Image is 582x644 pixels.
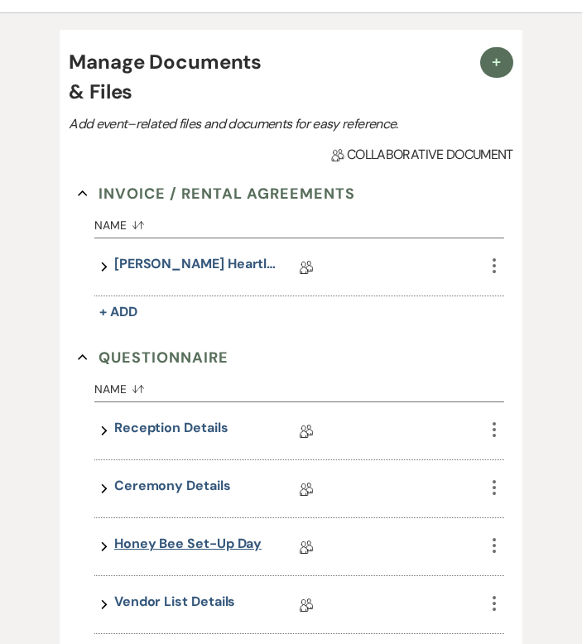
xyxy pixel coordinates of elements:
button: expand [94,254,114,280]
a: Ceremony Details [114,476,231,502]
a: Honey Bee Set-Up Day [114,534,262,560]
button: expand [94,592,114,618]
button: Questionnaire [78,345,228,370]
button: expand [94,418,114,444]
span: + Add [99,303,137,320]
button: Name [94,206,484,238]
p: Add event–related files and documents for easy reference. [69,113,513,135]
button: expand [94,476,114,502]
button: + Add [94,300,142,324]
button: Name [94,370,484,401]
a: [PERSON_NAME] Heartland Venue Agreement - Honey Bee [114,254,280,280]
button: Invoice / Rental Agreements [78,181,355,206]
span: Collaborative document [331,145,513,165]
a: Vendor List Details [114,592,235,618]
span: Plus Sign [488,53,505,70]
button: expand [94,534,114,560]
h4: Manage Documents & Files [69,47,276,107]
a: Reception Details [114,418,228,444]
button: Plus Sign [480,47,513,78]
